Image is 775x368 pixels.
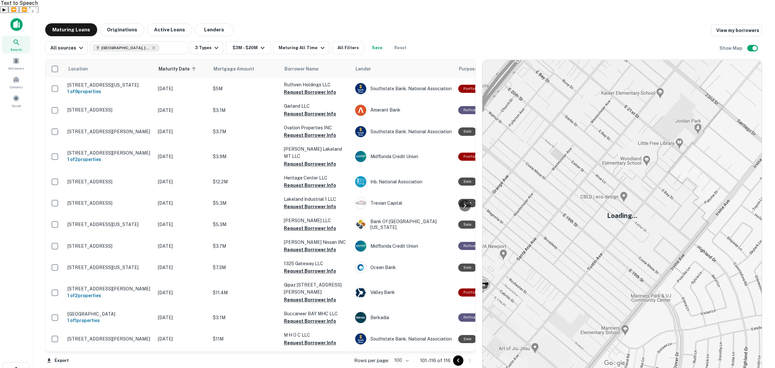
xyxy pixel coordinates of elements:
[355,287,452,298] div: Valley Bank
[67,311,151,317] p: [GEOGRAPHIC_DATA]
[284,260,348,267] p: 1325 Gateway LLC
[355,151,366,162] img: picture
[284,217,348,224] p: [PERSON_NAME] LLC
[2,55,30,72] div: Borrowers
[743,316,775,347] iframe: Chat Widget
[158,264,206,271] p: [DATE]
[195,23,233,36] button: Lenders
[67,88,151,95] h6: 1 of 9 properties
[284,88,336,96] button: Request Borrower Info
[284,267,336,275] button: Request Borrower Info
[458,313,487,321] div: This loan purpose was for refinancing
[158,289,206,296] p: [DATE]
[213,243,277,250] p: $3.7M
[2,92,30,110] a: Saved
[711,25,762,36] a: View my borrowers
[158,178,206,185] p: [DATE]
[284,160,336,168] button: Request Borrower Info
[284,103,348,110] p: Garland LLC
[158,335,206,342] p: [DATE]
[213,107,277,114] p: $3.1M
[458,335,477,343] div: Sale
[354,357,389,364] p: Rows per page:
[355,176,366,187] img: picture
[190,41,223,54] button: 3 Types
[67,150,151,156] p: [STREET_ADDRESS][PERSON_NAME]
[284,81,348,88] p: Ruthven Holdings LLC
[355,333,366,344] img: picture
[284,281,348,296] p: Gipaz [STREET_ADDRESS][PERSON_NAME]
[281,60,352,78] th: Borrower Name
[213,128,277,135] p: $3.7M
[67,179,151,185] p: [STREET_ADDRESS]
[355,240,452,252] div: Midflorida Credit Union
[284,246,336,254] button: Request Borrower Info
[158,107,206,114] p: [DATE]
[284,339,336,347] button: Request Borrower Info
[284,196,348,203] p: Lakeland Industrial 1 LLC
[68,65,88,73] span: Location
[355,198,366,209] img: picture
[213,289,277,296] p: $11.4M
[158,221,206,228] p: [DATE]
[352,60,455,78] th: Lender
[158,85,206,92] p: [DATE]
[355,262,366,273] img: picture
[45,356,70,365] button: Export
[67,336,151,342] p: [STREET_ADDRESS][PERSON_NAME]
[158,243,206,250] p: [DATE]
[159,65,198,73] span: Maturity Date
[213,153,277,160] p: $3.9M
[67,156,151,163] h6: 1 of 2 properties
[213,85,277,92] p: $5M
[213,65,263,73] span: Mortgage Amount
[279,44,326,52] div: Maturing All Time
[67,129,151,135] p: [STREET_ADDRESS][PERSON_NAME]
[64,60,155,78] th: Location
[8,66,24,71] span: Borrowers
[45,41,88,54] button: All sources
[390,41,411,54] button: Reset
[284,203,336,211] button: Request Borrower Info
[356,65,371,73] span: Lender
[455,60,519,78] th: Purpose
[284,310,348,317] p: Buccaneer BAY MHC LLC
[355,219,366,230] img: picture
[355,241,366,252] img: picture
[158,128,206,135] p: [DATE]
[45,23,97,36] button: Maturing Loans
[284,65,318,73] span: Borrower Name
[67,265,151,270] p: [STREET_ADDRESS][US_STATE]
[355,262,452,273] div: Ocean Bank
[392,356,410,365] div: 100
[458,264,477,272] div: Sale
[458,199,477,207] div: Sale
[284,296,336,304] button: Request Borrower Info
[284,146,348,160] p: [PERSON_NAME] Lakeland MT LLC
[213,335,277,342] p: $11M
[213,314,277,321] p: $3.1M
[19,6,30,13] button: Forward
[458,242,487,250] div: This loan purpose was for refinancing
[10,84,23,90] span: Contacts
[420,357,450,364] p: 101–116 of 116
[355,197,452,209] div: Trevian Capital
[284,331,348,339] p: M H O C LLC
[355,83,452,94] div: Southstate Bank, National Association
[2,36,30,53] a: Search
[67,317,151,324] h6: 1 of 1 properties
[213,178,277,185] p: $12.2M
[355,312,452,323] div: Berkadia
[12,103,21,108] span: Saved
[155,60,210,78] th: Maturity Date
[67,222,151,227] p: [STREET_ADDRESS][US_STATE]
[458,178,477,186] div: Sale
[100,23,144,36] button: Originations
[355,104,452,116] div: Amerant Bank
[2,73,30,91] a: Contacts
[67,82,151,88] p: [STREET_ADDRESS][US_STATE]
[284,224,336,232] button: Request Borrower Info
[355,126,366,137] img: picture
[50,44,85,52] div: All sources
